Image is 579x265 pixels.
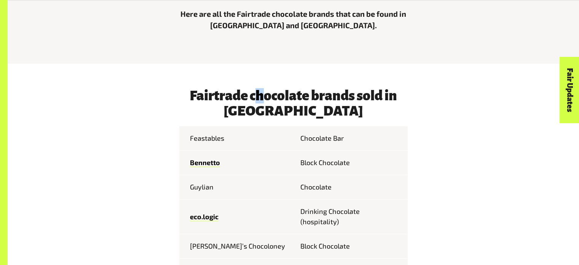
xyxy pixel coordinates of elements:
p: Here are all the Fairtrade chocolate brands that can be found in [GEOGRAPHIC_DATA] and [GEOGRAPHI... [179,8,408,31]
a: Bennetto [190,158,220,167]
a: eco.logic [190,212,219,221]
td: Chocolate Bar [293,126,408,151]
td: Block Chocolate [293,234,408,259]
td: Guylian [179,175,293,199]
td: Block Chocolate [293,151,408,175]
td: Chocolate [293,175,408,199]
td: Feastables [179,126,293,151]
td: Drinking Chocolate (hospitality) [293,199,408,234]
h3: Fairtrade chocolate brands sold in [GEOGRAPHIC_DATA] [179,88,408,119]
td: [PERSON_NAME]’s Chocoloney [179,234,293,259]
